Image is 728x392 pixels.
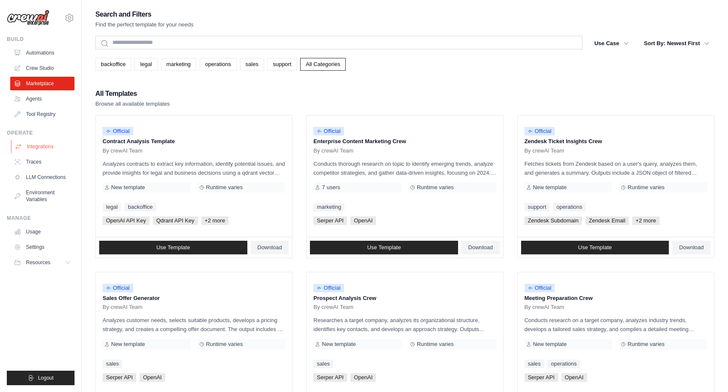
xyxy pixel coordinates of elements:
[267,58,297,71] a: support
[525,216,582,225] span: Zendesk Subdomain
[350,216,376,225] span: OpenAI
[350,373,376,382] span: OpenAI
[7,371,75,385] button: Logout
[313,284,344,292] span: Official
[161,58,196,71] a: marketing
[135,58,157,71] a: legal
[95,58,131,71] a: backoffice
[200,58,237,71] a: operations
[10,61,75,75] a: Crew Studio
[313,304,353,311] span: By crewAI Team
[7,10,49,26] img: Logo
[10,46,75,60] a: Automations
[103,216,149,225] span: OpenAI API Key
[322,184,340,191] span: 7 users
[10,225,75,239] a: Usage
[11,140,75,153] a: Integrations
[525,373,558,382] span: Serper API
[258,244,282,251] span: Download
[103,373,136,382] span: Serper API
[10,186,75,206] a: Environment Variables
[99,241,247,254] a: Use Template
[628,341,665,348] span: Runtime varies
[313,147,353,154] span: By crewAI Team
[672,241,711,254] a: Download
[10,107,75,121] a: Tool Registry
[533,341,567,348] span: New template
[322,341,355,348] span: New template
[417,184,454,191] span: Runtime varies
[525,360,544,368] a: sales
[124,203,156,211] a: backoffice
[95,9,194,20] h2: Search and Filters
[562,373,587,382] span: OpenAI
[26,259,50,266] span: Resources
[103,137,285,146] p: Contract Analysis Template
[7,215,75,222] div: Manage
[632,216,659,225] span: +2 more
[7,130,75,136] div: Operate
[578,244,612,251] span: Use Template
[468,244,493,251] span: Download
[679,244,704,251] span: Download
[7,36,75,43] div: Build
[585,216,629,225] span: Zendesk Email
[461,241,500,254] a: Download
[313,360,333,368] a: sales
[10,256,75,269] button: Resources
[111,184,145,191] span: New template
[628,184,665,191] span: Runtime varies
[38,375,54,381] span: Logout
[103,147,143,154] span: By crewAI Team
[206,184,243,191] span: Runtime varies
[103,203,121,211] a: legal
[10,155,75,169] a: Traces
[313,216,347,225] span: Serper API
[525,159,707,177] p: Fetches tickets from Zendesk based on a user's query, analyzes them, and generates a summary. Out...
[95,88,170,100] h2: All Templates
[153,216,198,225] span: Qdrant API Key
[10,170,75,184] a: LLM Connections
[201,216,229,225] span: +2 more
[10,240,75,254] a: Settings
[639,36,714,51] button: Sort By: Newest First
[553,203,586,211] a: operations
[140,373,165,382] span: OpenAI
[533,184,567,191] span: New template
[95,20,194,29] p: Find the perfect template for your needs
[10,92,75,106] a: Agents
[103,127,133,135] span: Official
[251,241,289,254] a: Download
[206,341,243,348] span: Runtime varies
[525,203,550,211] a: support
[103,294,285,303] p: Sales Offer Generator
[313,373,347,382] span: Serper API
[103,284,133,292] span: Official
[240,58,264,71] a: sales
[313,127,344,135] span: Official
[525,137,707,146] p: Zendesk Ticket Insights Crew
[525,294,707,303] p: Meeting Preparation Crew
[521,241,669,254] a: Use Template
[313,294,496,303] p: Prospect Analysis Crew
[367,244,401,251] span: Use Template
[103,316,285,334] p: Analyzes customer needs, selects suitable products, develops a pricing strategy, and creates a co...
[313,159,496,177] p: Conducts thorough research on topic to identify emerging trends, analyze competitor strategies, a...
[103,159,285,177] p: Analyzes contracts to extract key information, identify potential issues, and provide insights fo...
[10,77,75,90] a: Marketplace
[525,127,555,135] span: Official
[525,316,707,334] p: Conducts research on a target company, analyzes industry trends, develops a tailored sales strate...
[310,241,458,254] a: Use Template
[313,203,344,211] a: marketing
[313,316,496,334] p: Researches a target company, analyzes its organizational structure, identifies key contacts, and ...
[417,341,454,348] span: Runtime varies
[525,304,565,311] span: By crewAI Team
[547,360,580,368] a: operations
[156,244,190,251] span: Use Template
[300,58,346,71] a: All Categories
[103,304,143,311] span: By crewAI Team
[111,341,145,348] span: New template
[313,137,496,146] p: Enterprise Content Marketing Crew
[525,147,565,154] span: By crewAI Team
[103,360,122,368] a: sales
